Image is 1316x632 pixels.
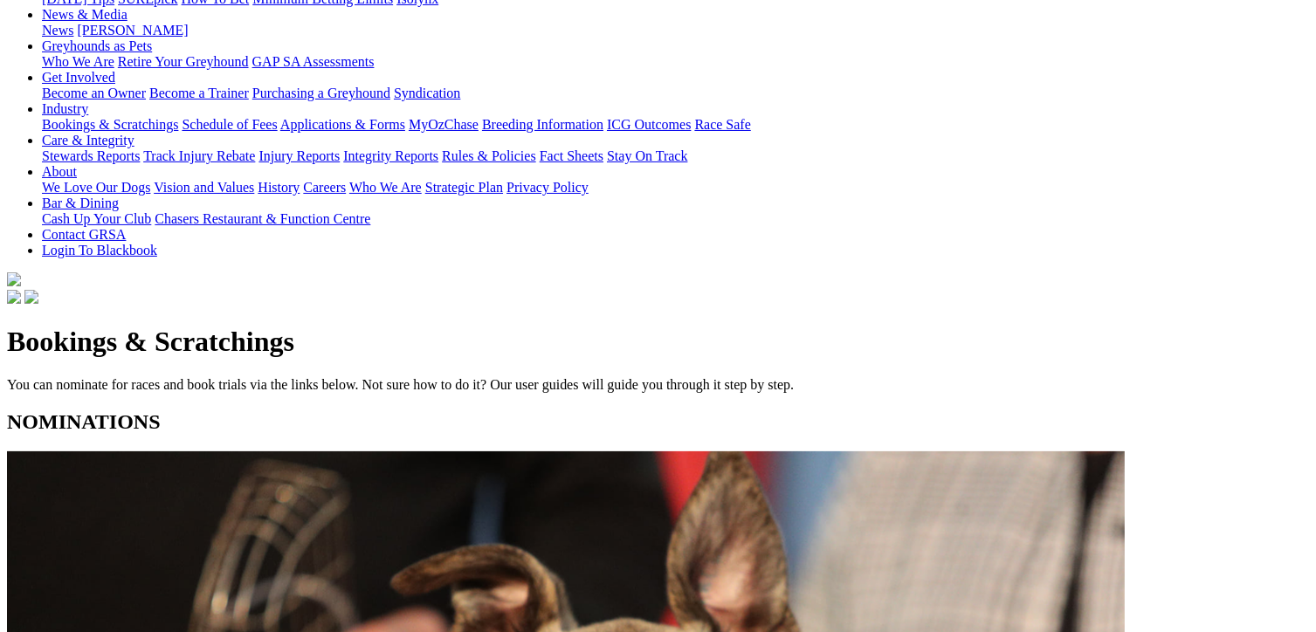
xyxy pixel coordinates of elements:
div: News & Media [42,23,1309,38]
h2: NOMINATIONS [7,410,1309,434]
a: Get Involved [42,70,115,85]
a: Who We Are [42,54,114,69]
a: Fact Sheets [540,148,603,163]
a: Rules & Policies [442,148,536,163]
img: logo-grsa-white.png [7,272,21,286]
a: We Love Our Dogs [42,180,150,195]
a: Bar & Dining [42,196,119,210]
a: Vision and Values [154,180,254,195]
a: Become a Trainer [149,86,249,100]
div: Industry [42,117,1309,133]
a: ICG Outcomes [607,117,691,132]
a: Race Safe [694,117,750,132]
a: GAP SA Assessments [252,54,375,69]
div: Greyhounds as Pets [42,54,1309,70]
a: Privacy Policy [506,180,589,195]
a: Retire Your Greyhound [118,54,249,69]
p: You can nominate for races and book trials via the links below. Not sure how to do it? Our user g... [7,377,1309,393]
a: Who We Are [349,180,422,195]
a: [PERSON_NAME] [77,23,188,38]
img: twitter.svg [24,290,38,304]
a: Syndication [394,86,460,100]
a: About [42,164,77,179]
a: Injury Reports [258,148,340,163]
a: Become an Owner [42,86,146,100]
a: Greyhounds as Pets [42,38,152,53]
a: Track Injury Rebate [143,148,255,163]
a: Schedule of Fees [182,117,277,132]
a: News [42,23,73,38]
a: Purchasing a Greyhound [252,86,390,100]
a: Breeding Information [482,117,603,132]
a: Stay On Track [607,148,687,163]
a: Chasers Restaurant & Function Centre [155,211,370,226]
a: Industry [42,101,88,116]
a: Contact GRSA [42,227,126,242]
a: Integrity Reports [343,148,438,163]
a: Care & Integrity [42,133,134,148]
div: Care & Integrity [42,148,1309,164]
a: Careers [303,180,346,195]
a: Stewards Reports [42,148,140,163]
a: History [258,180,300,195]
a: MyOzChase [409,117,479,132]
a: Applications & Forms [280,117,405,132]
a: Strategic Plan [425,180,503,195]
a: Bookings & Scratchings [42,117,178,132]
a: Cash Up Your Club [42,211,151,226]
a: Login To Blackbook [42,243,157,258]
a: News & Media [42,7,127,22]
img: facebook.svg [7,290,21,304]
h1: Bookings & Scratchings [7,326,1309,358]
div: About [42,180,1309,196]
div: Get Involved [42,86,1309,101]
div: Bar & Dining [42,211,1309,227]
